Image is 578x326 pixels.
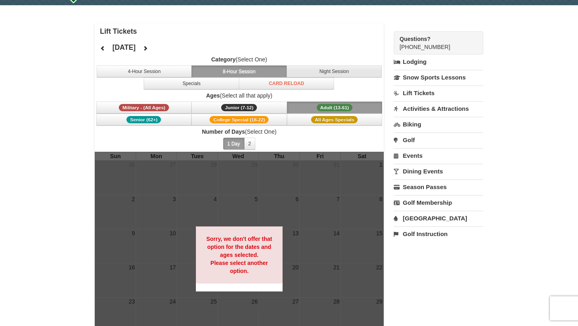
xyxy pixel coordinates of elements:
span: Adult (13-61) [317,104,353,111]
button: Card Reload [239,77,334,90]
button: 8-Hour Session [191,65,287,77]
strong: Category [211,56,236,63]
span: Military - (All Ages) [119,104,169,111]
button: College Special (18-22) [191,114,287,126]
strong: Number of Days [202,128,245,135]
a: Events [394,148,483,163]
label: (Select all that apply) [95,92,384,100]
span: Junior (7-12) [221,104,257,111]
a: Golf Instruction [394,226,483,241]
button: All Ages Specials [287,114,383,126]
a: [GEOGRAPHIC_DATA] [394,211,483,226]
button: Adult (13-61) [287,102,383,114]
button: Senior (62+) [96,114,192,126]
span: All Ages Specials [311,116,358,123]
button: Junior (7-12) [191,102,287,114]
button: Specials [144,77,239,90]
a: Biking [394,117,483,132]
button: 1 Day [223,138,244,150]
a: Snow Sports Lessons [394,70,483,85]
a: Lift Tickets [394,86,483,100]
button: Military - (All Ages) [96,102,192,114]
a: Golf Membership [394,195,483,210]
a: Lodging [394,55,483,69]
label: (Select One) [95,55,384,63]
strong: Ages [206,92,220,99]
button: Night Session [287,65,382,77]
a: Golf [394,132,483,147]
h4: [DATE] [112,43,136,51]
a: Season Passes [394,179,483,194]
strong: Questions? [400,36,431,42]
h4: Lift Tickets [100,27,384,35]
label: (Select One) [95,128,384,136]
span: Senior (62+) [126,116,161,123]
button: 4-Hour Session [97,65,192,77]
strong: Sorry, we don't offer that option for the dates and ages selected. Please select another option. [206,236,272,274]
button: 2 [244,138,256,150]
a: Activities & Attractions [394,101,483,116]
span: [PHONE_NUMBER] [400,35,469,50]
a: Dining Events [394,164,483,179]
span: College Special (18-22) [210,116,269,123]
